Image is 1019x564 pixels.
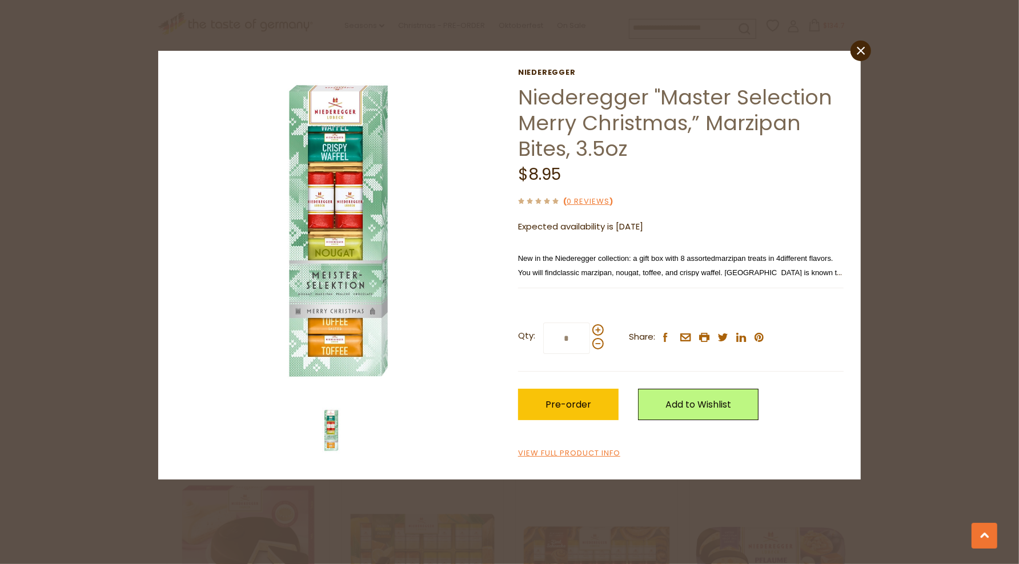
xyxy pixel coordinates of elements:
strong: Qty: [518,329,535,343]
span: ( ) [563,196,613,207]
button: Pre-order [518,389,619,420]
span: $8.95 [518,163,561,186]
a: 0 Reviews [567,196,609,208]
span: marzipan treats in 4 [715,254,780,263]
img: Niederegger Master Selectin Merry Christmas [175,68,502,394]
a: Add to Wishlist [638,389,759,420]
p: Expected availability is [DATE] [518,220,844,234]
a: Niederegger [518,68,844,77]
span: Pre-order [545,398,591,411]
input: Qty: [543,323,590,354]
img: Niederegger Master Selectin Merry Christmas [308,408,354,453]
a: Niederegger "Master Selection Merry Christmas,” Marzipan Bites, 3.5oz [518,83,832,163]
span: New in the Niederegger collection: a gift box with 8 assorted [518,254,715,263]
span: classic marzipan, nougat, toffee, and crispy waffel [557,268,720,277]
span: Share: [629,330,655,344]
a: View Full Product Info [518,448,620,460]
